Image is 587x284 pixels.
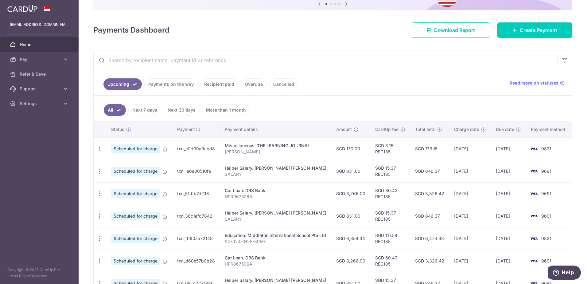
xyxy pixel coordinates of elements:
td: [DATE] [449,250,491,272]
div: Car Loan. DBS Bank [225,187,326,194]
td: SGD 846.37 [410,160,449,182]
input: Search by recipient name, payment id or reference [94,50,557,70]
span: Amount [336,126,352,132]
span: Status [111,126,124,132]
a: Next 30 days [164,104,200,116]
a: Create Payment [497,22,572,38]
th: Payment details [220,121,331,137]
p: [EMAIL_ADDRESS][DOMAIN_NAME] [10,22,69,28]
span: 0821 [541,146,551,151]
td: SGD 60.42 REC185 [370,182,410,205]
td: txn_1a6e30510fa [172,160,220,182]
p: SALARY [225,216,326,222]
span: Scheduled for charge [111,144,160,153]
td: SGD 170.00 [331,137,370,160]
div: Helper Salary. [PERSON_NAME] [PERSON_NAME] [225,277,326,283]
p: HPR067506A [225,261,326,267]
td: txn_51dfb7df1f8 [172,182,220,205]
span: Download Report [434,26,475,34]
td: SGD 3,266.00 [331,250,370,272]
span: Scheduled for charge [111,189,160,198]
div: Helper Salary. [PERSON_NAME] [PERSON_NAME] [225,210,326,216]
td: SGD 3,326.42 [410,250,449,272]
td: [DATE] [491,160,526,182]
td: SGD 6,356.34 [331,227,370,250]
img: Bank Card [528,212,540,220]
span: CardUp fee [375,126,398,132]
span: Scheduled for charge [111,167,160,176]
a: Next 7 days [128,104,161,116]
div: Education. Middleton International School Pte Ltd [225,232,326,239]
td: [DATE] [449,137,491,160]
td: txn_fb90aa72148 [172,227,220,250]
a: Recipient paid [200,78,238,90]
p: SALARY [225,171,326,177]
img: Bank Card [528,257,540,265]
td: SGD 117.59 REC185 [370,227,410,250]
p: SG-024-IN25-3959 [225,239,326,245]
td: SGD 173.15 [410,137,449,160]
td: [DATE] [449,182,491,205]
td: [DATE] [491,182,526,205]
div: Car Loan. DBS Bank [225,255,326,261]
span: Scheduled for charge [111,234,160,243]
img: Bank Card [528,145,540,152]
td: SGD 6,473.93 [410,227,449,250]
img: Bank Card [528,190,540,197]
span: 0821 [541,236,551,241]
td: [DATE] [491,227,526,250]
span: Due date [496,126,514,132]
td: [DATE] [449,227,491,250]
td: SGD 60.42 REC185 [370,250,410,272]
td: SGD 831.00 [331,205,370,227]
span: 9691 [541,191,551,196]
span: Home [20,41,60,48]
span: Refer & Save [20,71,60,77]
img: Bank Card [528,168,540,175]
iframe: Opens a widget where you can find more information [548,266,581,281]
img: Bank Card [528,235,540,242]
a: Download Report [412,22,490,38]
span: 9691 [541,258,551,263]
p: [PERSON_NAME] [225,149,326,155]
span: 9691 [541,168,551,174]
a: More than 1 month [202,104,250,116]
span: Pay [20,56,60,62]
h4: Payments Dashboard [93,25,169,36]
td: SGD 15.37 REC185 [370,160,410,182]
a: Payments on the way [144,78,198,90]
span: Settings [20,101,60,107]
td: SGD 831.00 [331,160,370,182]
td: SGD 3,266.00 [331,182,370,205]
td: SGD 846.37 [410,205,449,227]
td: [DATE] [491,250,526,272]
span: Support [20,86,60,92]
td: [DATE] [491,137,526,160]
a: Overdue [241,78,267,90]
span: Charge date [454,126,479,132]
th: Payment method [526,121,573,137]
td: txn_c0d09a9abd8 [172,137,220,160]
a: All [104,104,126,116]
td: SGD 3,326.42 [410,182,449,205]
p: HPR067506A [225,194,326,200]
span: 9691 [541,213,551,219]
th: Payment ID [172,121,220,137]
span: Scheduled for charge [111,257,160,265]
td: SGD 15.37 REC185 [370,205,410,227]
img: CardUp [7,5,37,12]
td: SGD 3.15 REC185 [370,137,410,160]
a: Upcoming [103,78,142,90]
td: [DATE] [491,205,526,227]
div: Helper Salary. [PERSON_NAME] [PERSON_NAME] [225,165,326,171]
a: Cancelled [269,78,298,90]
a: Read more on statuses [510,80,565,86]
td: [DATE] [449,205,491,227]
span: Scheduled for charge [111,212,160,220]
span: Total amt. [415,126,435,132]
div: Miscellaneous. THE LEARNING JOURNAL [225,143,326,149]
span: Read more on statuses [510,80,558,86]
td: [DATE] [449,160,491,182]
span: Create Payment [520,26,557,34]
